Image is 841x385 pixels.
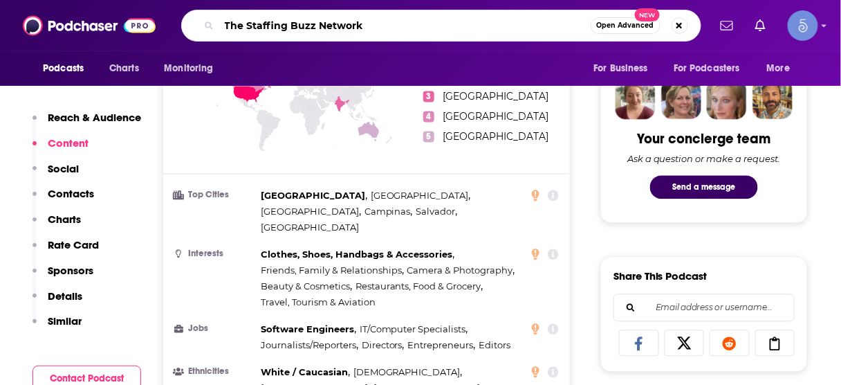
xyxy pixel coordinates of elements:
[33,162,79,188] button: Social
[174,367,255,376] h3: Ethnicities
[650,175,758,199] button: Send a message
[593,59,648,78] span: For Business
[423,111,434,122] span: 4
[33,136,89,162] button: Content
[755,330,795,356] a: Copy Link
[613,269,708,283] h3: Share This Podcast
[408,337,476,353] span: ,
[219,15,591,37] input: Search podcasts, credits, & more...
[443,130,548,143] span: [GEOGRAPHIC_DATA]
[788,10,818,41] img: User Profile
[661,79,701,119] img: Barbara Profile
[48,213,81,226] p: Charts
[261,204,361,220] span: ,
[788,10,818,41] span: Logged in as Spiral5-G1
[416,206,456,217] span: Salvador
[674,59,740,78] span: For Podcasters
[371,188,471,204] span: ,
[408,339,474,350] span: Entrepreneurs
[423,91,434,102] span: 3
[635,8,660,21] span: New
[638,130,771,147] div: Your concierge team
[261,323,354,334] span: Software Engineers
[48,314,82,328] p: Similar
[584,55,665,82] button: open menu
[416,204,458,220] span: ,
[707,79,747,119] img: Jules Profile
[181,10,701,42] div: Search podcasts, credits, & more...
[715,14,739,37] a: Show notifications dropdown
[261,296,376,307] span: Travel, Tourism & Aviation
[261,262,404,278] span: ,
[364,206,411,217] span: Campinas
[788,10,818,41] button: Show profile menu
[261,265,402,276] span: Friends, Family & Relationships
[48,162,79,175] p: Social
[355,280,481,292] span: Restaurants, Food & Grocery
[261,337,358,353] span: ,
[33,55,102,82] button: open menu
[360,321,468,337] span: ,
[613,294,795,321] div: Search followers
[752,79,793,119] img: Jon Profile
[597,22,654,29] span: Open Advanced
[48,111,141,124] p: Reach & Audience
[625,294,783,321] input: Email address or username...
[261,321,356,337] span: ,
[407,262,515,278] span: ,
[479,339,510,350] span: Editors
[371,190,469,201] span: [GEOGRAPHIC_DATA]
[423,131,434,142] span: 5
[174,190,255,199] h3: Top Cities
[619,330,659,356] a: Share on Facebook
[261,366,348,377] span: White / Caucasian
[33,187,94,213] button: Contacts
[48,289,82,303] p: Details
[362,337,405,353] span: ,
[443,90,548,102] span: [GEOGRAPHIC_DATA]
[710,330,750,356] a: Share on Reddit
[591,17,660,34] button: Open AdvancedNew
[174,249,255,258] h3: Interests
[261,249,452,260] span: Clothes, Shoes, Handbags & Accessories
[616,79,656,119] img: Sydney Profile
[362,339,403,350] span: Directors
[261,188,367,204] span: ,
[757,55,808,82] button: open menu
[353,364,463,380] span: ,
[100,55,147,82] a: Charts
[109,59,139,78] span: Charts
[33,111,141,136] button: Reach & Audience
[48,264,93,277] p: Sponsors
[665,55,760,82] button: open menu
[164,59,213,78] span: Monitoring
[261,280,350,292] span: Beauty & Cosmetics
[767,59,791,78] span: More
[48,136,89,150] p: Content
[43,59,84,78] span: Podcasts
[174,324,255,333] h3: Jobs
[33,314,82,340] button: Similar
[443,110,548,123] span: [GEOGRAPHIC_DATA]
[627,153,781,164] div: Ask a question or make a request.
[261,339,356,350] span: Journalists/Reporters
[360,323,466,334] span: IT/Computer Specialists
[665,330,705,356] a: Share on X/Twitter
[33,289,82,315] button: Details
[48,238,99,251] p: Rate Card
[261,190,365,201] span: [GEOGRAPHIC_DATA]
[261,364,350,380] span: ,
[33,213,81,238] button: Charts
[261,222,359,233] span: [GEOGRAPHIC_DATA]
[261,278,352,294] span: ,
[750,14,771,37] a: Show notifications dropdown
[33,238,99,264] button: Rate Card
[353,366,461,377] span: [DEMOGRAPHIC_DATA]
[355,278,483,294] span: ,
[364,204,413,220] span: ,
[261,247,454,262] span: ,
[407,265,513,276] span: Camera & Photography
[23,12,156,39] img: Podchaser - Follow, Share and Rate Podcasts
[154,55,231,82] button: open menu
